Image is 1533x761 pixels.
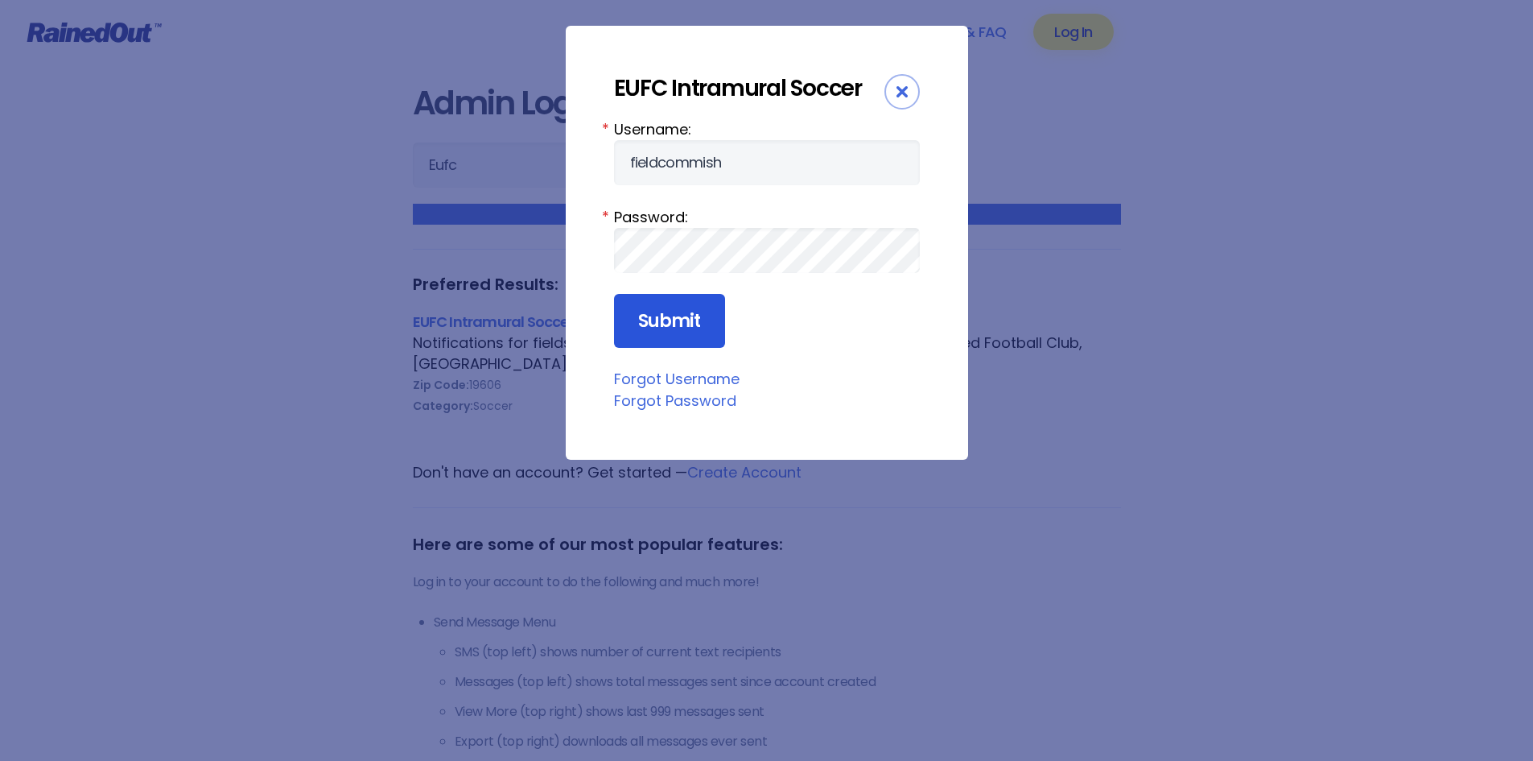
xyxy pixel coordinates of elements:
label: Password: [614,206,920,228]
a: Forgot Username [614,369,740,389]
a: Forgot Password [614,391,736,411]
div: EUFC Intramural Soccer [614,74,884,102]
label: Username: [614,118,920,140]
div: Close [884,74,920,110]
input: Submit [614,294,725,349]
